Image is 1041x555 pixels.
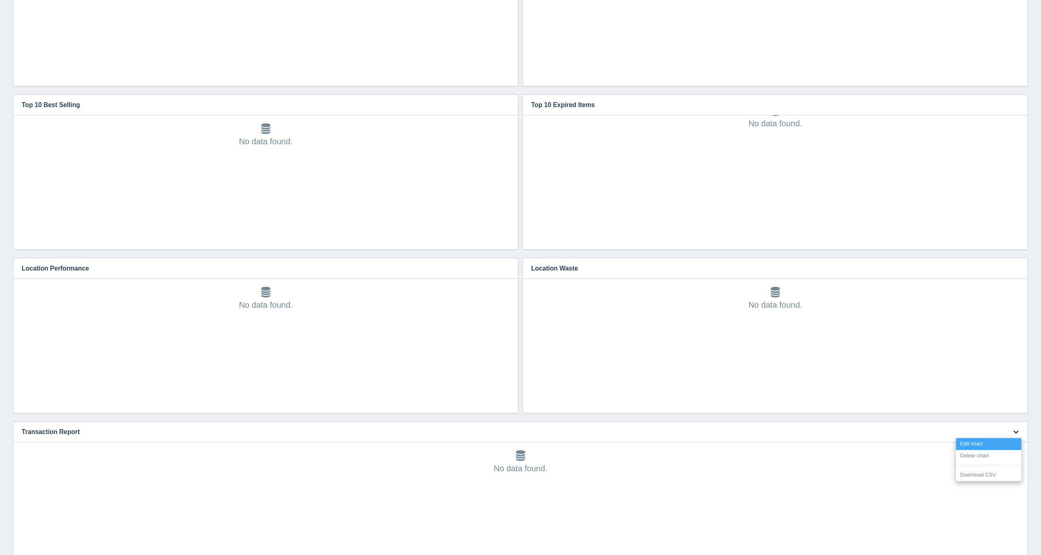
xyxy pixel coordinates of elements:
div: No data found. [531,287,1019,311]
div: No data found. [531,105,1019,129]
div: No data found. [22,123,510,147]
a: Download CSV [956,469,1021,481]
h3: Location Waste [523,258,1015,279]
a: Delete chart [956,450,1021,462]
h3: Top 10 Expired Items [523,95,1015,115]
a: Edit chart [956,438,1021,450]
h3: Transaction Report [13,422,1003,442]
div: No data found. [22,450,1019,474]
h3: Top 10 Best Selling [13,95,506,115]
h3: Location Performance [13,258,506,279]
div: No data found. [22,287,510,311]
